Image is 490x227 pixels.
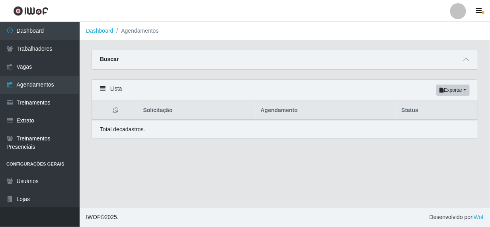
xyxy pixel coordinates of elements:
[80,22,490,40] nav: breadcrumb
[92,80,478,101] div: Lista
[139,101,256,120] th: Solicitação
[100,125,145,134] p: Total de cadastros.
[472,214,484,220] a: iWof
[100,56,119,62] strong: Buscar
[397,101,478,120] th: Status
[436,85,470,96] button: Exportar
[86,213,119,221] span: © 2025 .
[113,27,159,35] li: Agendamentos
[256,101,397,120] th: Agendamento
[86,28,113,34] a: Dashboard
[429,213,484,221] span: Desenvolvido por
[86,214,101,220] span: IWOF
[13,6,49,16] img: CoreUI Logo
